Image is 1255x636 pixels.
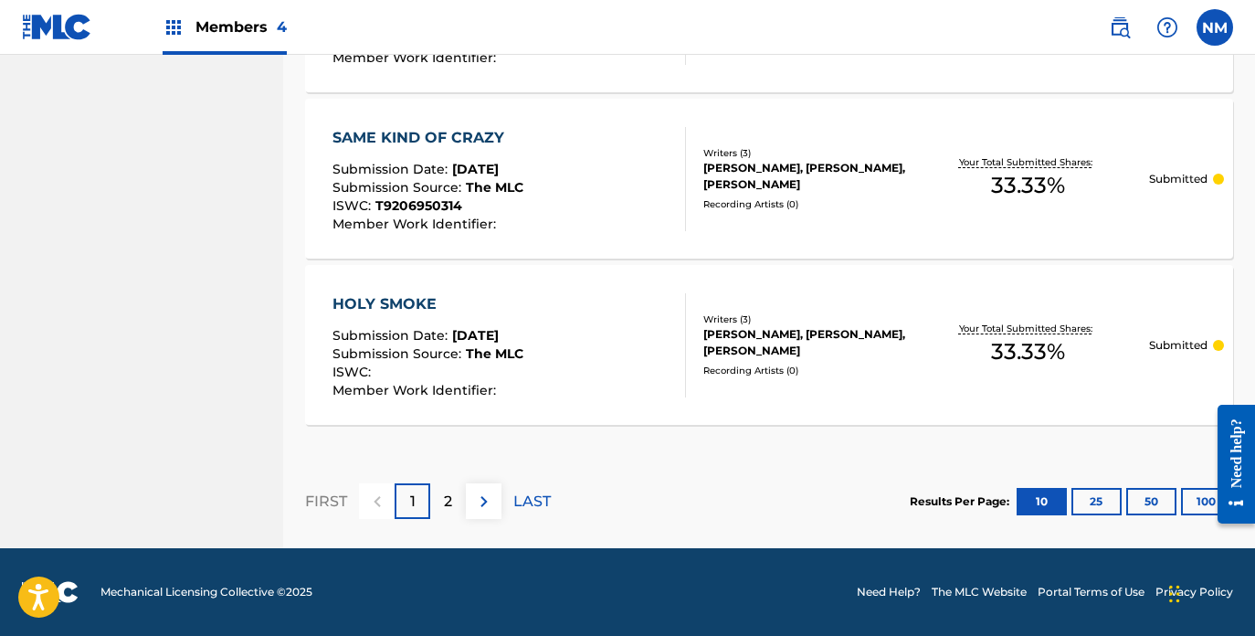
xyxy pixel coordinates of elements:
span: [DATE] [452,161,499,177]
p: Your Total Submitted Shares: [959,322,1097,335]
div: Drag [1169,567,1180,621]
iframe: Chat Widget [1164,548,1255,636]
img: search [1109,16,1131,38]
img: help [1156,16,1178,38]
a: SAME KIND OF CRAZYSubmission Date:[DATE]Submission Source:The MLCISWC:T9206950314Member Work Iden... [305,99,1233,259]
div: User Menu [1197,9,1233,46]
span: 33.33 % [991,169,1065,202]
button: 50 [1126,488,1176,515]
p: 2 [444,491,452,513]
div: Help [1149,9,1186,46]
div: HOLY SMOKE [332,293,523,315]
button: 25 [1071,488,1122,515]
p: 1 [410,491,416,513]
span: Submission Date : [332,161,452,177]
button: 100 [1181,488,1231,515]
button: 10 [1017,488,1067,515]
p: Your Total Submitted Shares: [959,155,1097,169]
div: [PERSON_NAME], [PERSON_NAME], [PERSON_NAME] [703,326,906,359]
iframe: Resource Center [1204,390,1255,537]
span: ISWC : [332,197,375,214]
span: Submission Source : [332,345,466,362]
p: LAST [513,491,551,513]
div: SAME KIND OF CRAZY [332,127,523,149]
div: Writers ( 3 ) [703,313,906,326]
span: T9206950314 [375,197,462,214]
span: Member Work Identifier : [332,49,501,66]
a: HOLY SMOKESubmission Date:[DATE]Submission Source:The MLCISWC:Member Work Identifier:Writers (3)[... [305,265,1233,425]
span: The MLC [466,179,523,196]
a: Privacy Policy [1155,584,1233,600]
span: Member Work Identifier : [332,216,501,232]
img: Top Rightsholders [163,16,185,38]
span: Submission Date : [332,327,452,344]
span: 33.33 % [991,335,1065,368]
p: FIRST [305,491,347,513]
span: Submission Source : [332,179,466,196]
div: Recording Artists ( 0 ) [703,197,906,211]
a: Portal Terms of Use [1038,584,1144,600]
img: MLC Logo [22,14,92,40]
img: logo [22,581,79,603]
a: The MLC Website [932,584,1027,600]
a: Public Search [1102,9,1138,46]
span: 4 [277,18,287,36]
span: [DATE] [452,327,499,344]
p: Submitted [1149,337,1208,354]
span: Members [195,16,287,37]
p: Results Per Page: [910,493,1014,510]
p: Submitted [1149,171,1208,187]
a: Need Help? [857,584,921,600]
span: ISWC : [332,364,375,380]
div: Writers ( 3 ) [703,146,906,160]
div: [PERSON_NAME], [PERSON_NAME], [PERSON_NAME] [703,160,906,193]
span: Mechanical Licensing Collective © 2025 [100,584,312,600]
span: Member Work Identifier : [332,382,501,398]
span: The MLC [466,345,523,362]
div: Recording Artists ( 0 ) [703,364,906,377]
img: right [473,491,495,513]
